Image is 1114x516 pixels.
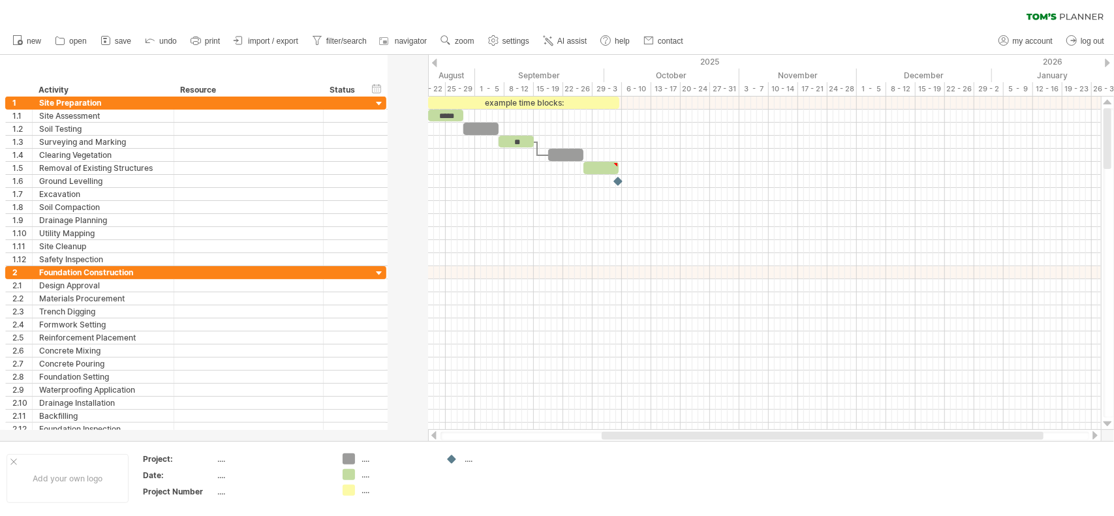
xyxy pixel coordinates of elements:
[39,384,167,396] div: Waterproofing Application
[39,136,167,148] div: Surveying and Marking
[7,454,129,503] div: Add your own logo
[309,33,371,50] a: filter/search
[1062,82,1092,96] div: 19 - 23
[12,384,32,396] div: 2.9
[1013,37,1053,46] span: my account
[39,397,167,409] div: Drainage Installation
[39,110,167,122] div: Site Assessment
[330,83,358,97] div: Status
[159,37,177,46] span: undo
[1033,82,1062,96] div: 12 - 16
[739,68,857,82] div: November 2025
[455,37,474,46] span: zoom
[362,453,433,464] div: ....
[39,318,167,331] div: Formwork Setting
[39,97,167,109] div: Site Preparation
[769,82,798,96] div: 10 - 14
[995,33,1057,50] a: my account
[916,82,945,96] div: 15 - 19
[974,82,1004,96] div: 29 - 2
[143,453,215,464] div: Project:
[12,110,32,122] div: 1.1
[640,33,687,50] a: contact
[12,410,32,422] div: 2.11
[115,37,131,46] span: save
[39,214,167,226] div: Drainage Planning
[563,82,593,96] div: 22 - 26
[886,82,916,96] div: 8 - 12
[12,162,32,174] div: 1.5
[540,33,591,50] a: AI assist
[39,410,167,422] div: Backfilling
[39,201,167,213] div: Soil Compaction
[187,33,224,50] a: print
[12,423,32,435] div: 2.12
[857,68,992,82] div: December 2025
[395,37,427,46] span: navigator
[39,305,167,318] div: Trench Digging
[12,397,32,409] div: 2.10
[39,227,167,239] div: Utility Mapping
[475,82,504,96] div: 1 - 5
[69,37,87,46] span: open
[1063,33,1108,50] a: log out
[437,33,478,50] a: zoom
[9,33,45,50] a: new
[945,82,974,96] div: 22 - 26
[597,33,634,50] a: help
[1081,37,1104,46] span: log out
[230,33,302,50] a: import / export
[39,279,167,292] div: Design Approval
[39,149,167,161] div: Clearing Vegetation
[12,149,32,161] div: 1.4
[658,37,683,46] span: contact
[593,82,622,96] div: 29 - 3
[12,305,32,318] div: 2.3
[12,214,32,226] div: 1.9
[39,175,167,187] div: Ground Levelling
[39,240,167,252] div: Site Cleanup
[248,37,298,46] span: import / export
[52,33,91,50] a: open
[217,453,327,464] div: ....
[446,82,475,96] div: 25 - 29
[143,486,215,497] div: Project Number
[534,82,563,96] div: 15 - 19
[362,485,433,496] div: ....
[681,82,710,96] div: 20 - 24
[12,201,32,213] div: 1.8
[798,82,828,96] div: 17 - 21
[416,82,446,96] div: 18 - 22
[12,266,32,279] div: 2
[12,136,32,148] div: 1.3
[557,37,587,46] span: AI assist
[12,188,32,200] div: 1.7
[1004,82,1033,96] div: 5 - 9
[12,344,32,357] div: 2.6
[12,240,32,252] div: 1.11
[326,37,367,46] span: filter/search
[12,292,32,305] div: 2.2
[217,486,327,497] div: ....
[362,469,433,480] div: ....
[485,33,533,50] a: settings
[39,357,167,370] div: Concrete Pouring
[39,292,167,305] div: Materials Procurement
[39,423,167,435] div: Foundation Inspection
[12,371,32,383] div: 2.8
[828,82,857,96] div: 24 - 28
[465,453,536,464] div: ....
[39,266,167,279] div: Foundation Construction
[39,188,167,200] div: Excavation
[428,97,619,109] div: example time blocks:
[27,37,41,46] span: new
[377,33,431,50] a: navigator
[475,68,604,82] div: September 2025
[205,37,220,46] span: print
[12,97,32,109] div: 1
[857,82,886,96] div: 1 - 5
[12,227,32,239] div: 1.10
[12,331,32,344] div: 2.5
[180,83,316,97] div: Resource
[622,82,651,96] div: 6 - 10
